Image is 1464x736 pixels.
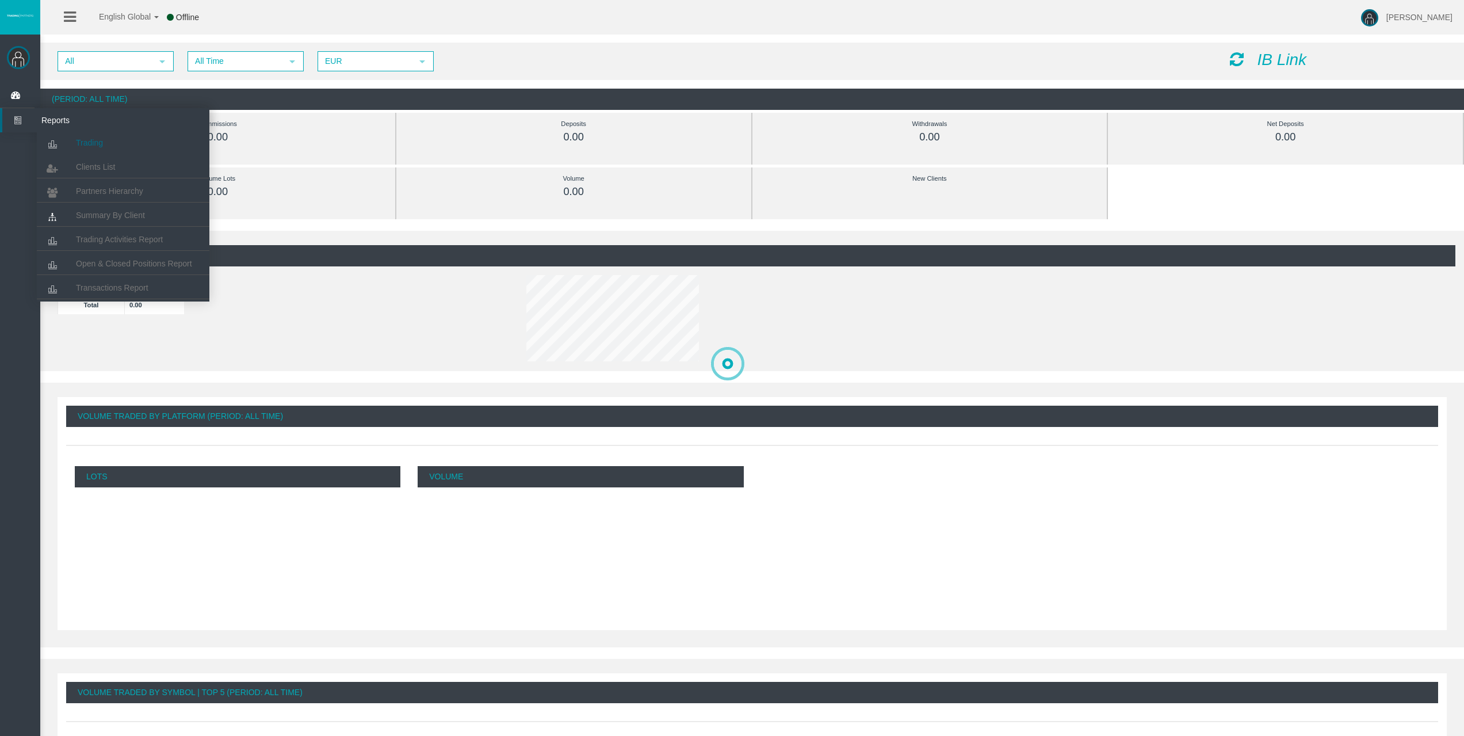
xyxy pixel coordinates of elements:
i: Reload Dashboard [1230,51,1244,67]
span: [PERSON_NAME] [1386,13,1452,22]
span: select [158,57,167,66]
span: Open & Closed Positions Report [76,259,192,268]
span: select [418,57,427,66]
span: select [288,57,297,66]
a: Transactions Report [37,277,209,298]
div: Withdrawals [778,117,1081,131]
a: Trading Activities Report [37,229,209,250]
span: English Global [84,12,151,21]
span: Offline [176,13,199,22]
p: Lots [75,466,400,487]
span: Summary By Client [76,211,145,220]
div: Deposits [422,117,725,131]
a: Clients List [37,157,209,177]
span: Clients List [76,162,115,171]
a: Summary By Client [37,205,209,226]
div: Volume Traded By Platform (Period: All Time) [66,406,1438,427]
div: Volume Traded By Symbol | Top 5 (Period: All Time) [66,682,1438,703]
div: 0.00 [66,131,369,144]
span: Transactions Report [76,283,148,292]
td: 0.00 [125,295,185,314]
div: Net Deposits [1134,117,1437,131]
div: 0.00 [778,131,1081,144]
span: Reports [33,108,146,132]
div: (Period: All Time) [40,89,1464,110]
img: user-image [1361,9,1378,26]
a: Open & Closed Positions Report [37,253,209,274]
div: Commissions [66,117,369,131]
span: EUR [319,52,412,70]
div: 0.00 [66,185,369,199]
div: (Period: All Time) [49,245,1455,266]
p: Volume [418,466,743,487]
span: All [59,52,152,70]
span: Trading Activities Report [76,235,163,244]
div: Volume Lots [66,172,369,185]
a: Reports [2,108,209,132]
div: 0.00 [422,131,725,144]
div: Volume [422,172,725,185]
i: IB Link [1257,51,1306,68]
div: 0.00 [422,185,725,199]
div: 0.00 [1134,131,1437,144]
span: Partners Hierarchy [76,186,143,196]
span: All Time [189,52,282,70]
span: Trading [76,138,103,147]
img: logo.svg [6,13,35,18]
td: Total [58,295,125,314]
a: Partners Hierarchy [37,181,209,201]
a: Trading [37,132,209,153]
div: New Clients [778,172,1081,185]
